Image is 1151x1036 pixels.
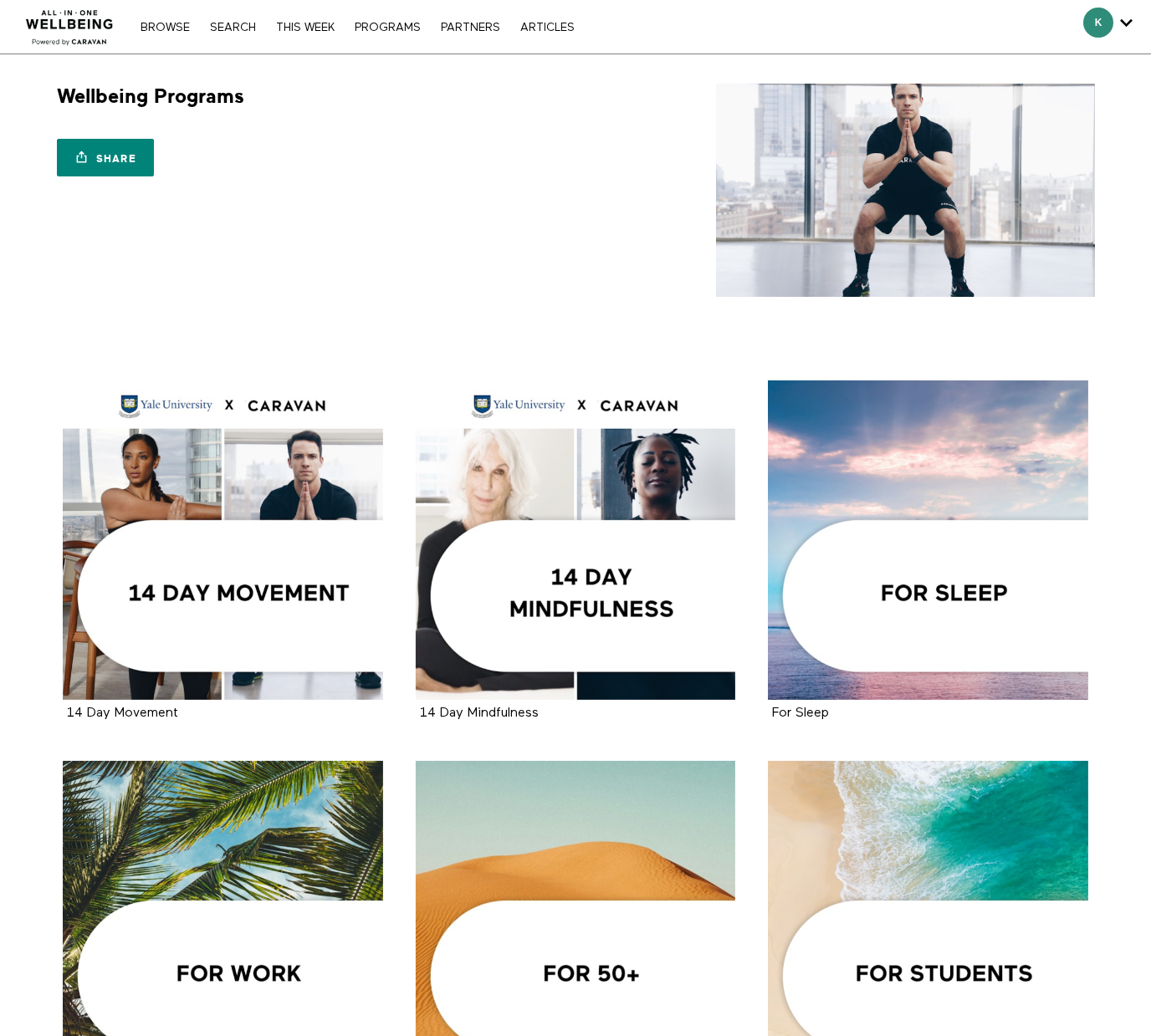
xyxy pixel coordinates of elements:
[512,22,583,33] a: ARTICLES
[268,22,343,33] a: THIS WEEK
[202,22,264,33] a: Search
[420,707,539,719] a: 14 Day Mindfulness
[63,380,383,701] a: 14 Day Movement
[716,84,1095,297] img: Wellbeing Programs
[772,707,829,719] a: For Sleep
[57,139,154,176] a: Share
[420,707,539,720] strong: 14 Day Mindfulness
[132,18,582,35] nav: Primary
[346,22,429,33] a: PROGRAMS
[67,707,178,720] strong: 14 Day Movement
[768,380,1088,701] a: For Sleep
[67,707,178,719] a: 14 Day Movement
[57,84,244,110] h1: Wellbeing Programs
[432,22,509,33] a: PARTNERS
[772,707,829,720] strong: For Sleep
[416,380,736,701] a: 14 Day Mindfulness
[132,22,198,33] a: Browse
